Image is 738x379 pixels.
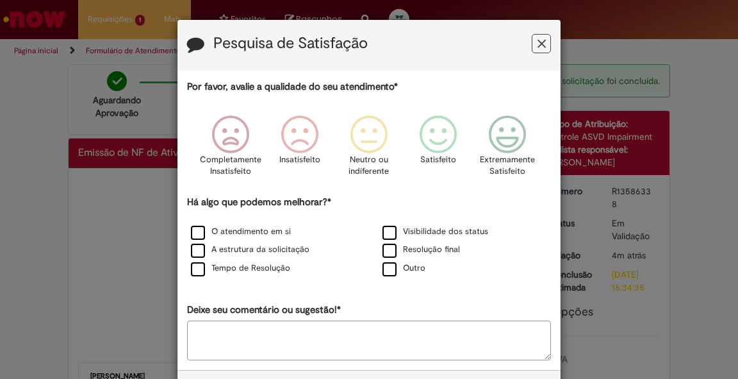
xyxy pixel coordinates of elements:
div: Extremamente Satisfeito [475,106,540,194]
font: Deixe seu comentário ou sugestão!* [187,303,341,316]
font: Resolução final [403,244,460,255]
div: Completamente Insatisfeito [197,106,263,194]
font: Completamente Insatisfeito [200,154,261,177]
font: O atendimento em si [211,226,291,237]
font: Extremamente Satisfeito [480,154,535,177]
font: Visibilidade dos status [403,226,488,237]
div: Insatisfeito [267,106,332,194]
font: Por favor, avalie a qualidade do seu atendimento* [187,80,398,93]
font: Neutro ou indiferente [348,154,389,177]
div: Neutro ou indiferente [336,106,402,194]
font: Satisfeito [420,154,456,165]
font: Outro [403,262,425,273]
font: A estrutura da solicitação [211,244,309,255]
font: Pesquisa de Satisfação [213,33,368,53]
div: Satisfeito [406,106,471,194]
font: Tempo de Resolução [211,262,290,273]
font: Insatisfeito [279,154,320,165]
font: Há algo que podemos melhorar?* [187,196,331,208]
